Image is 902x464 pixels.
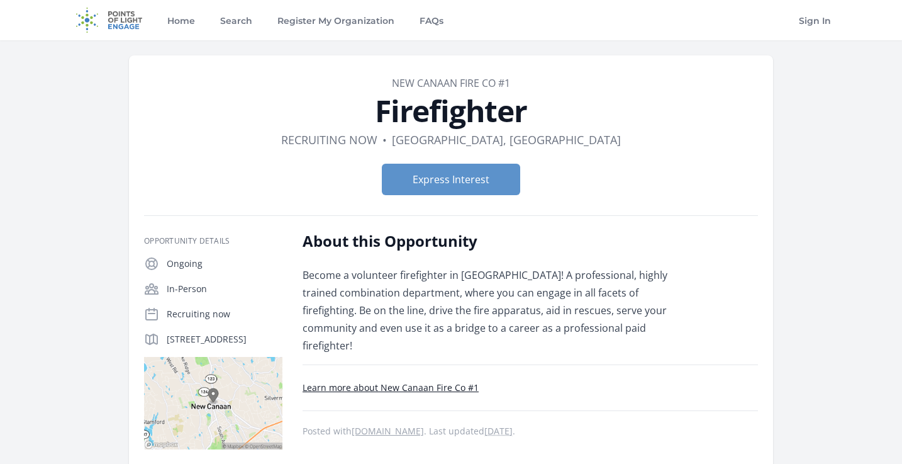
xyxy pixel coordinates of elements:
abbr: Wed, Mar 20, 2024 12:11 PM [484,425,513,437]
img: Map [144,357,282,450]
h2: About this Opportunity [303,231,671,251]
dd: Recruiting now [281,131,377,149]
div: • [382,131,387,149]
a: New Canaan Fire Co #1 [392,76,510,90]
p: In-Person [167,283,282,295]
h1: Firefighter [144,96,758,126]
div: Become a volunteer firefighter in [GEOGRAPHIC_DATA]! A professional, highly trained combination d... [303,266,671,354]
p: Ongoing [167,257,282,270]
button: Express Interest [382,164,520,195]
dd: [GEOGRAPHIC_DATA], [GEOGRAPHIC_DATA] [392,131,621,149]
a: Learn more about New Canaan Fire Co #1 [303,382,479,393]
p: Posted with . Last updated . [303,426,758,436]
h3: Opportunity Details [144,236,282,246]
a: [DOMAIN_NAME] [352,425,424,437]
p: [STREET_ADDRESS] [167,333,282,346]
p: Recruiting now [167,308,282,320]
